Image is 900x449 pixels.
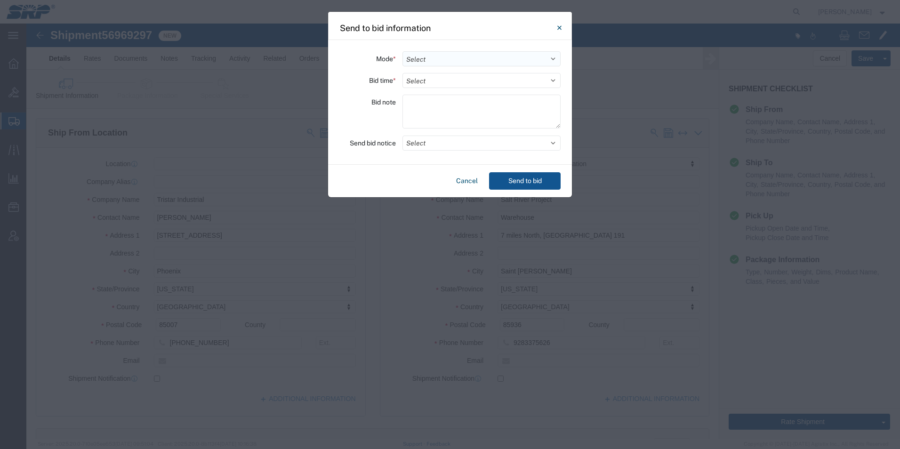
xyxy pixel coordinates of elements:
h4: Send to bid information [340,22,431,34]
label: Bid note [371,95,396,110]
label: Send bid notice [350,136,396,151]
button: Cancel [452,172,482,190]
label: Mode [376,51,396,66]
label: Bid time [369,73,396,88]
button: Send to bid [489,172,561,190]
button: Select [402,136,561,151]
button: Close [550,18,569,37]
